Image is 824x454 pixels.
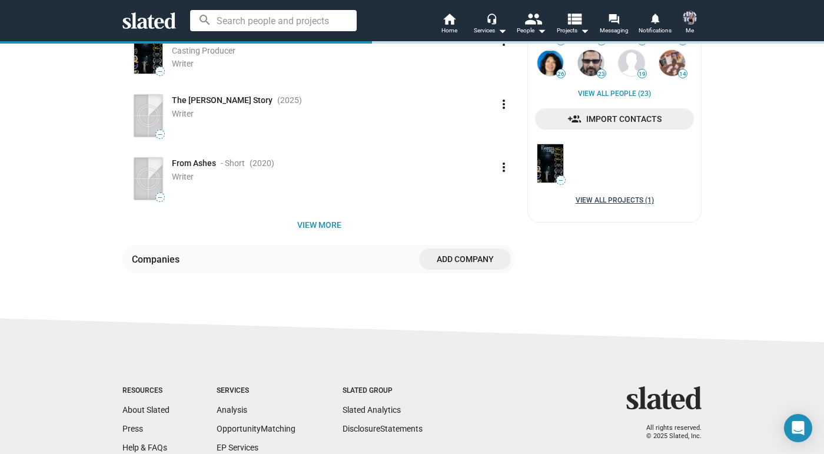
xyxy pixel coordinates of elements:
p: All rights reserved. © 2025 Slated, Inc. [634,424,702,441]
mat-icon: arrow_drop_down [534,24,549,38]
span: 23 [597,71,606,78]
span: 14 [679,71,687,78]
span: View more [132,214,506,236]
span: From Ashes [172,158,216,169]
div: Resources [122,386,170,396]
a: DisclosureStatements [343,424,423,433]
a: Press [122,424,143,433]
span: — [156,131,164,138]
mat-icon: people [524,10,541,27]
img: Poster: It Laughs like Us [134,32,162,74]
a: OpportunityMatching [217,424,295,433]
mat-icon: more_vert [497,160,511,174]
span: Me [686,24,694,38]
img: Luing Andrews [619,50,644,76]
a: About Slated [122,405,170,415]
button: Services [470,12,511,38]
mat-icon: arrow_drop_down [495,24,509,38]
a: It Laughs like Us [535,142,566,185]
div: Slated Group [343,386,423,396]
a: EP Services [217,443,258,452]
span: Notifications [639,24,672,38]
a: View all People (23) [578,90,651,99]
div: Services [217,386,295,396]
div: People [517,24,546,38]
div: Services [474,24,507,38]
span: — [156,194,164,201]
span: Messaging [600,24,629,38]
span: (2025 ) [277,95,302,106]
img: Poster: The Zuri Johnson Story [134,95,162,137]
mat-icon: forum [608,13,619,24]
button: View more [122,214,516,236]
span: — [156,68,164,75]
a: Analysis [217,405,247,415]
span: Projects [557,24,589,38]
a: Notifications [634,12,676,38]
img: It Laughs like Us [537,144,563,183]
div: Open Intercom Messenger [784,414,812,442]
span: Writer [172,172,194,181]
button: Nicole SellMe [676,8,704,39]
mat-icon: more_vert [497,97,511,111]
img: Nicole Sell [683,11,697,25]
a: Help & FAQs [122,443,167,452]
mat-icon: home [442,12,456,26]
span: Casting Producer [172,46,235,55]
img: Charles Morris Jr. [578,50,604,76]
span: Import Contacts [544,108,685,130]
span: Writer [172,109,194,118]
button: Projects [552,12,593,38]
a: Import Contacts [535,108,694,130]
input: Search people and projects [190,10,357,31]
img: Carl Kirshner [659,50,685,76]
a: View all Projects (1) [576,196,654,206]
div: Companies [132,253,184,266]
a: Home [428,12,470,38]
span: - Short [221,158,245,169]
span: (2020 ) [250,158,274,169]
span: Add Company [428,248,501,270]
mat-icon: view_list [566,10,583,27]
span: The [PERSON_NAME] Story [172,95,273,106]
img: Poster: From Ashes [134,158,162,200]
span: — [557,177,565,184]
mat-icon: arrow_drop_down [577,24,592,38]
span: 26 [557,71,565,78]
span: Home [441,24,457,38]
a: Messaging [593,12,634,38]
mat-icon: notifications [649,12,660,24]
span: 19 [638,71,646,78]
span: Writer [172,59,194,68]
mat-icon: headset_mic [486,13,497,24]
button: Add Company [419,248,511,270]
img: Nanou Matteson [537,50,563,76]
button: People [511,12,552,38]
a: Slated Analytics [343,405,401,415]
